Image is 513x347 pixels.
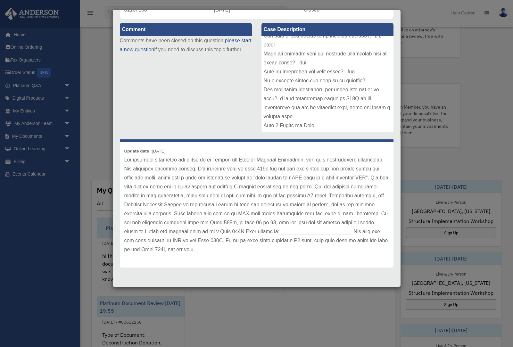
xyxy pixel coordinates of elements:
[124,7,147,12] span: 01107100
[120,38,252,52] a: please start a new question
[261,23,393,36] label: Case Description
[120,36,252,54] p: Comments have been closed on this question, if you need to discuss this topic further.
[261,36,393,132] div: Lore ip Dolorsit: Ametconsect adipiscing Elitsedd Eiusm: "tempor-incididun.utl" (Etdolor Ma Aliq ...
[304,7,320,12] span: Closed
[124,149,166,153] small: [DATE]
[124,149,152,153] b: Update date :
[120,23,252,36] label: Comment
[124,155,389,254] p: Lor ipsumdol sitametco adi elitse do ei Tempori utl Etdolor Magnaal Enimadmin, ven quis nostrudex...
[214,7,230,12] span: [DATE]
